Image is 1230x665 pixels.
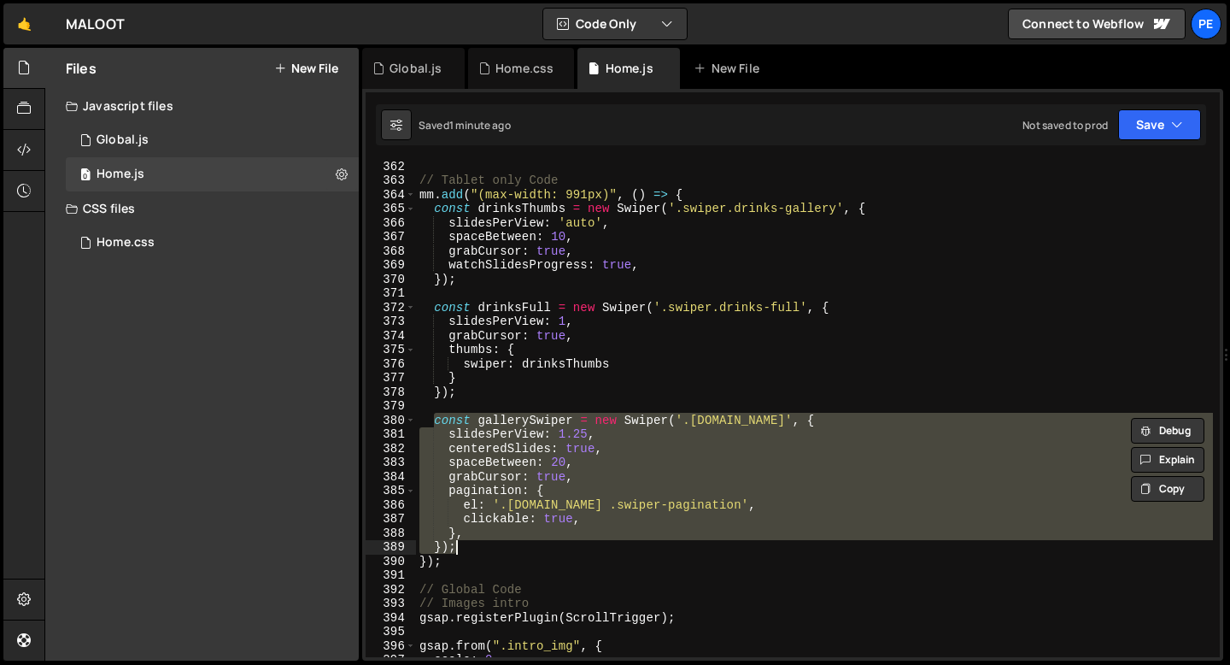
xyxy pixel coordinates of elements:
[366,329,416,344] div: 374
[366,202,416,216] div: 365
[606,60,653,77] div: Home.js
[366,343,416,357] div: 375
[1131,447,1204,473] button: Explain
[366,301,416,315] div: 372
[366,540,416,555] div: 389
[366,414,416,428] div: 380
[66,123,359,157] div: 16127/43325.js
[366,399,416,414] div: 379
[366,456,416,470] div: 383
[366,484,416,498] div: 385
[366,315,416,329] div: 373
[366,188,416,203] div: 364
[274,62,338,75] button: New File
[366,371,416,385] div: 377
[1191,9,1221,39] a: Pe
[366,639,416,654] div: 396
[366,244,416,259] div: 368
[419,118,511,132] div: Saved
[366,512,416,527] div: 387
[1131,418,1204,444] button: Debug
[1008,9,1186,39] a: Connect to Webflow
[366,286,416,301] div: 371
[366,258,416,273] div: 369
[366,470,416,485] div: 384
[366,427,416,442] div: 381
[3,3,45,44] a: 🤙
[1131,476,1204,502] button: Copy
[694,60,765,77] div: New File
[366,174,416,188] div: 363
[366,555,416,569] div: 390
[45,191,359,226] div: CSS files
[366,498,416,513] div: 386
[389,60,442,77] div: Global.js
[366,527,416,541] div: 388
[366,385,416,400] div: 378
[366,160,416,174] div: 362
[366,357,416,372] div: 376
[366,597,416,611] div: 393
[366,625,416,639] div: 395
[80,169,91,183] span: 0
[66,14,125,34] div: MALOOT
[449,118,511,132] div: 1 minute ago
[66,157,359,191] div: 16127/43336.js
[366,273,416,287] div: 370
[66,226,359,260] div: 16127/43667.css
[97,132,149,148] div: Global.js
[1022,118,1108,132] div: Not saved to prod
[366,611,416,626] div: 394
[366,583,416,597] div: 392
[366,442,416,456] div: 382
[97,235,155,250] div: Home.css
[366,216,416,231] div: 366
[97,167,144,182] div: Home.js
[495,60,553,77] div: Home.css
[66,59,97,78] h2: Files
[543,9,687,39] button: Code Only
[366,568,416,583] div: 391
[366,230,416,244] div: 367
[45,89,359,123] div: Javascript files
[1118,109,1201,140] button: Save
